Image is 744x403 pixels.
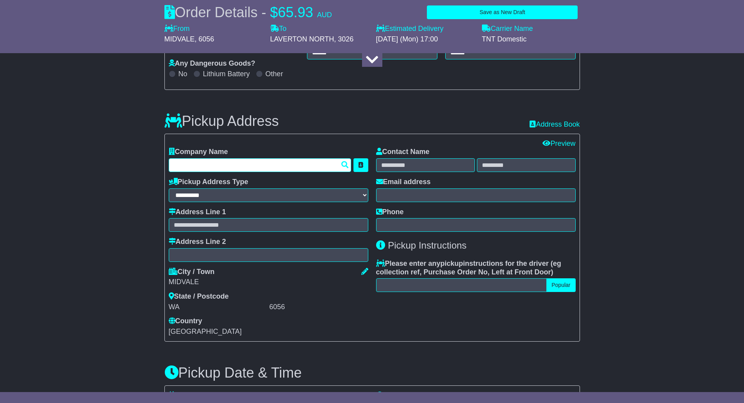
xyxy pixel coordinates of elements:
[169,59,255,68] label: Any Dangerous Goods?
[169,317,202,326] label: Country
[169,178,248,186] label: Pickup Address Type
[441,260,463,267] span: pickup
[376,148,430,156] label: Contact Name
[530,120,580,129] a: Address Book
[542,140,575,147] a: Preview
[269,303,368,312] div: 6056
[388,240,466,251] span: Pickup Instructions
[266,70,283,79] label: Other
[482,25,533,33] label: Carrier Name
[427,5,578,19] button: Save as New Draft
[376,260,561,276] span: eg collection ref, Purchase Order No, Left at Front Door
[482,35,580,44] div: TNT Domestic
[546,278,575,292] button: Popular
[164,25,190,33] label: From
[194,35,214,43] span: , 6056
[376,208,404,217] label: Phone
[376,260,576,276] label: Please enter any instructions for the driver ( )
[376,178,431,186] label: Email address
[278,4,313,20] span: 65.93
[334,35,353,43] span: , 3026
[376,35,474,44] div: [DATE] (Mon) 17:00
[317,11,332,19] span: AUD
[169,391,226,400] label: Collection Date
[270,35,334,43] span: LAVERTON NORTH
[169,292,229,301] label: State / Postcode
[169,303,268,312] div: WA
[164,4,332,21] div: Order Details -
[376,25,474,33] label: Estimated Delivery
[178,70,187,79] label: No
[164,365,580,381] h3: Pickup Date & Time
[169,328,242,335] span: [GEOGRAPHIC_DATA]
[270,4,278,20] span: $
[270,25,287,33] label: To
[164,113,279,129] h3: Pickup Address
[169,238,226,246] label: Address Line 2
[164,35,195,43] span: MIDVALE
[169,268,215,276] label: City / Town
[203,70,250,79] label: Lithium Battery
[169,208,226,217] label: Address Line 1
[376,391,434,400] label: Collection time
[169,148,228,156] label: Company Name
[169,278,368,287] div: MIDVALE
